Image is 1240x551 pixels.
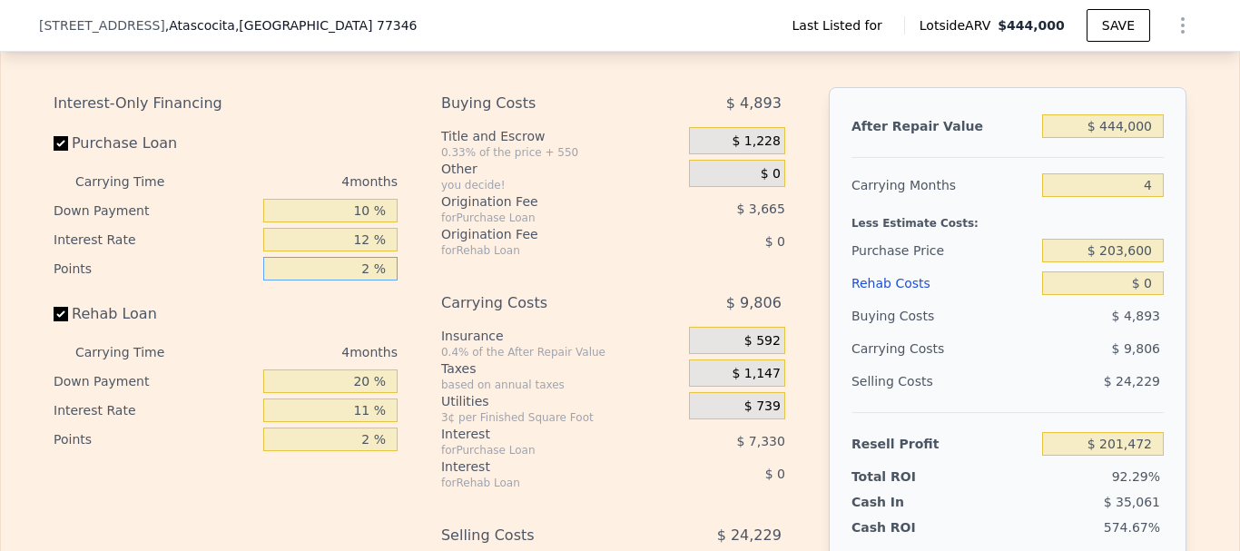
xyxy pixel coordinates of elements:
span: Lotside ARV [920,16,998,34]
span: , Atascocita [165,16,418,34]
div: Resell Profit [851,428,1035,460]
div: 4 months [201,167,398,196]
div: 0.4% of the After Repair Value [441,345,682,359]
div: Points [54,425,256,454]
div: Rehab Costs [851,267,1035,300]
span: $ 7,330 [736,434,784,448]
div: Interest-Only Financing [54,87,398,120]
div: Interest Rate [54,225,256,254]
div: Cash ROI [851,518,982,536]
div: for Purchase Loan [441,443,644,458]
div: for Rehab Loan [441,243,644,258]
div: 0.33% of the price + 550 [441,145,682,160]
div: Origination Fee [441,192,644,211]
div: Down Payment [54,367,256,396]
div: Interest [441,425,644,443]
span: $ 4,893 [726,87,782,120]
span: $ 0 [765,234,785,249]
div: Title and Escrow [441,127,682,145]
span: 574.67% [1104,520,1160,535]
span: [STREET_ADDRESS] [39,16,165,34]
div: After Repair Value [851,110,1035,143]
span: $ 1,228 [732,133,780,150]
span: $444,000 [998,18,1065,33]
div: for Purchase Loan [441,211,644,225]
span: $ 0 [761,166,781,182]
div: Down Payment [54,196,256,225]
input: Purchase Loan [54,136,68,151]
input: Rehab Loan [54,307,68,321]
div: Origination Fee [441,225,644,243]
div: Taxes [441,359,682,378]
div: Utilities [441,392,682,410]
div: Other [441,160,682,178]
div: Selling Costs [851,365,1035,398]
span: $ 0 [765,467,785,481]
div: you decide! [441,178,682,192]
label: Purchase Loan [54,127,256,160]
div: Buying Costs [441,87,644,120]
button: Show Options [1165,7,1201,44]
span: $ 9,806 [726,287,782,320]
span: $ 3,665 [736,202,784,216]
div: Carrying Time [75,338,193,367]
span: $ 592 [744,333,781,349]
span: $ 9,806 [1112,341,1160,356]
div: Carrying Costs [441,287,644,320]
span: 92.29% [1112,469,1160,484]
div: Carrying Time [75,167,193,196]
div: Carrying Costs [851,332,965,365]
span: $ 4,893 [1112,309,1160,323]
span: $ 739 [744,398,781,415]
div: based on annual taxes [441,378,682,392]
span: $ 35,061 [1104,495,1160,509]
span: , [GEOGRAPHIC_DATA] 77346 [235,18,418,33]
label: Rehab Loan [54,298,256,330]
div: 3¢ per Finished Square Foot [441,410,682,425]
div: Buying Costs [851,300,1035,332]
span: Last Listed for [792,16,890,34]
div: Interest Rate [54,396,256,425]
span: $ 1,147 [732,366,780,382]
div: 4 months [201,338,398,367]
div: Less Estimate Costs: [851,202,1164,234]
button: SAVE [1087,9,1150,42]
div: Insurance [441,327,682,345]
div: Points [54,254,256,283]
div: Total ROI [851,467,965,486]
div: Carrying Months [851,169,1035,202]
div: Purchase Price [851,234,1035,267]
div: Interest [441,458,644,476]
div: Cash In [851,493,965,511]
span: $ 24,229 [1104,374,1160,389]
div: for Rehab Loan [441,476,644,490]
